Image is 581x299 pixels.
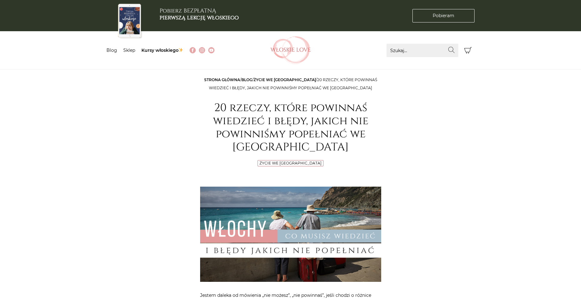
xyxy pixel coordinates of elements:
[254,77,316,82] a: Życie we [GEOGRAPHIC_DATA]
[106,47,117,53] a: Blog
[433,12,454,19] span: Pobieram
[200,101,381,154] h1: 20 rzeczy, które powinnaś wiedzieć i błędy, jakich nie powinniśmy popełniać we [GEOGRAPHIC_DATA]
[179,48,183,52] img: ✨
[160,7,239,21] h3: Pobierz BEZPŁATNĄ
[412,9,475,22] a: Pobieram
[141,47,184,53] a: Kursy włoskiego
[461,44,475,57] button: Koszyk
[204,77,377,90] span: / / /
[160,14,239,22] b: pierwszą lekcję włoskiego
[123,47,135,53] a: Sklep
[241,77,252,82] a: Blog
[387,44,458,57] input: Szukaj...
[259,161,322,165] a: Życie we [GEOGRAPHIC_DATA]
[204,77,240,82] a: Strona główna
[270,36,311,64] img: Włoskielove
